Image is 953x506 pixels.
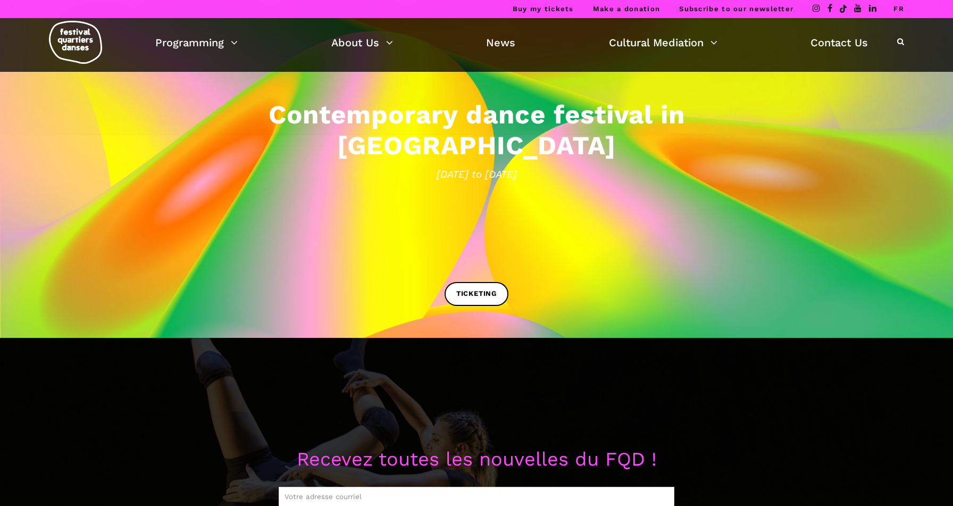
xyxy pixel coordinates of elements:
span: [DATE] to [DATE] [147,167,806,183]
a: Make a donation [593,5,661,13]
p: Recevez toutes les nouvelles du FQD ! [147,444,806,475]
img: logo-fqd-med [49,21,102,64]
a: News [486,34,515,52]
a: Programming [155,34,238,52]
a: Contact Us [810,34,868,52]
span: TICKETING [456,288,497,300]
a: TICKETING [445,282,508,306]
a: About Us [331,34,393,52]
a: Subscribe to our newsletter [679,5,793,13]
a: Cultural Mediation [609,34,717,52]
a: FR [893,5,904,13]
a: Buy my tickets [513,5,574,13]
h3: Contemporary dance festival in [GEOGRAPHIC_DATA] [147,98,806,161]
